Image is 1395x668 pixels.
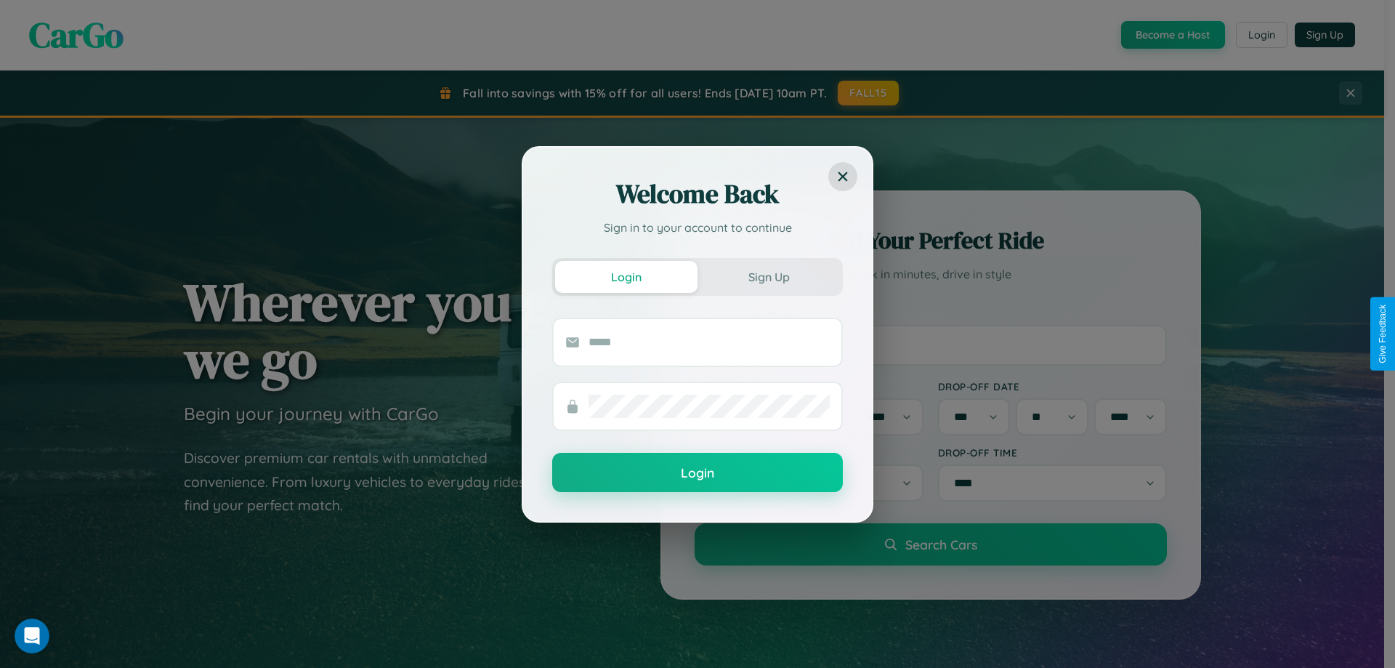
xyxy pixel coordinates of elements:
[15,619,49,653] iframe: Intercom live chat
[552,177,843,212] h2: Welcome Back
[1378,305,1388,363] div: Give Feedback
[552,453,843,492] button: Login
[555,261,697,293] button: Login
[552,219,843,236] p: Sign in to your account to continue
[697,261,840,293] button: Sign Up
